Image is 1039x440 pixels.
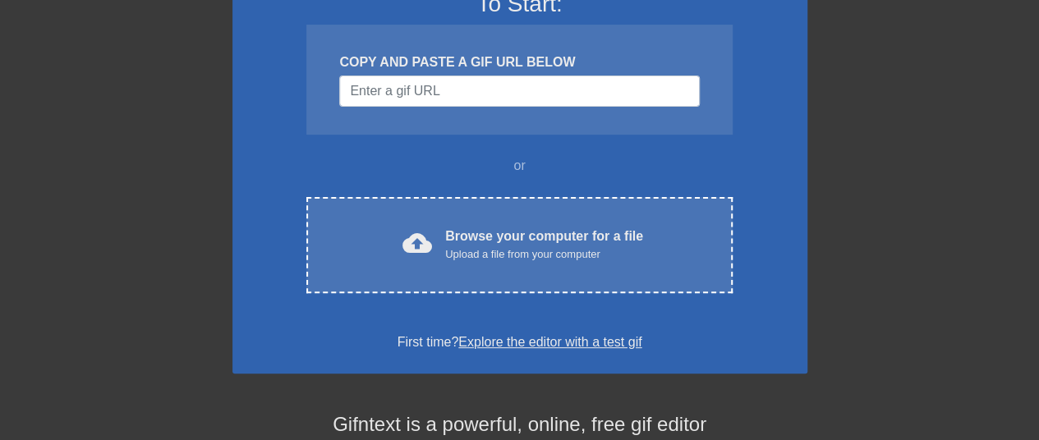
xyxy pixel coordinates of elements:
[445,227,643,263] div: Browse your computer for a file
[232,413,807,437] h4: Gifntext is a powerful, online, free gif editor
[402,228,432,258] span: cloud_upload
[339,53,699,72] div: COPY AND PASTE A GIF URL BELOW
[254,332,786,352] div: First time?
[275,156,765,176] div: or
[339,76,699,107] input: Username
[445,246,643,263] div: Upload a file from your computer
[458,335,641,349] a: Explore the editor with a test gif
